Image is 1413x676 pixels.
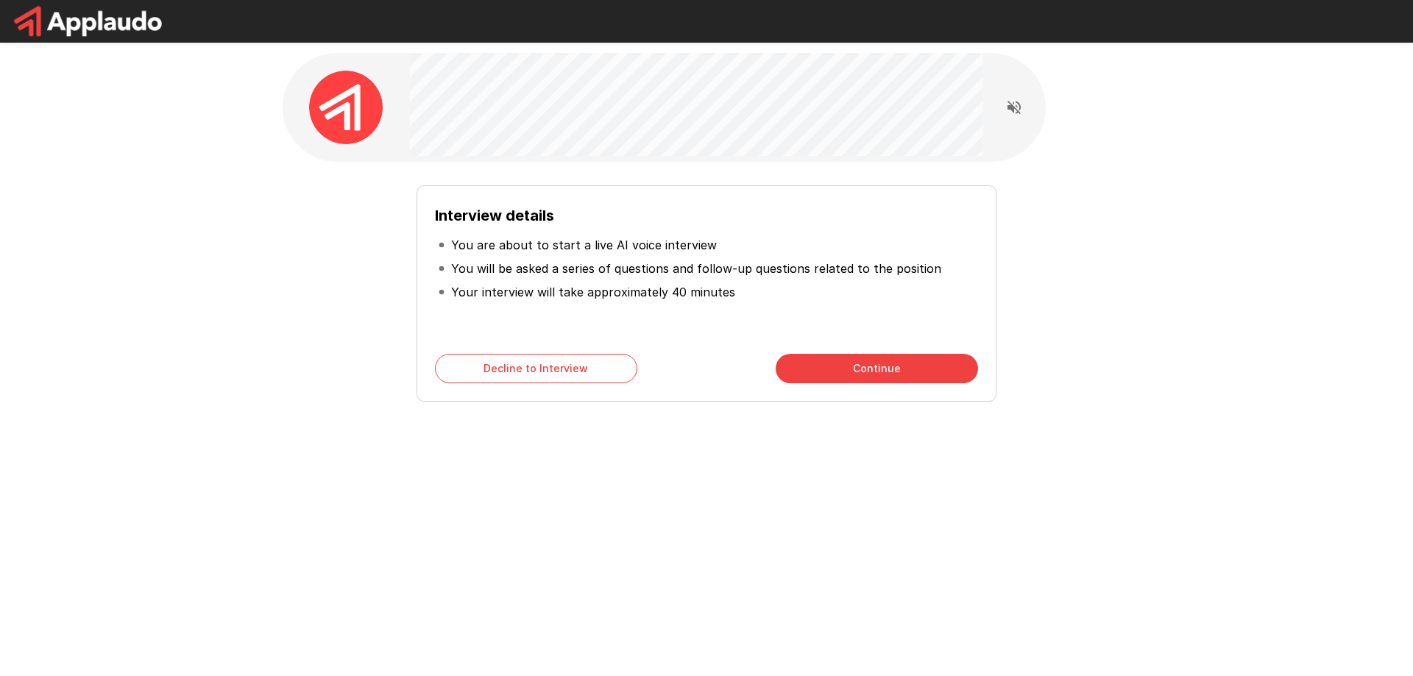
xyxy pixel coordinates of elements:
button: Continue [776,354,978,383]
p: You are about to start a live AI voice interview [451,236,717,254]
button: Decline to Interview [435,354,637,383]
img: applaudo_avatar.png [309,71,383,144]
p: You will be asked a series of questions and follow-up questions related to the position [451,260,941,277]
button: Read questions aloud [999,93,1029,122]
b: Interview details [435,207,554,224]
p: Your interview will take approximately 40 minutes [451,283,735,301]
